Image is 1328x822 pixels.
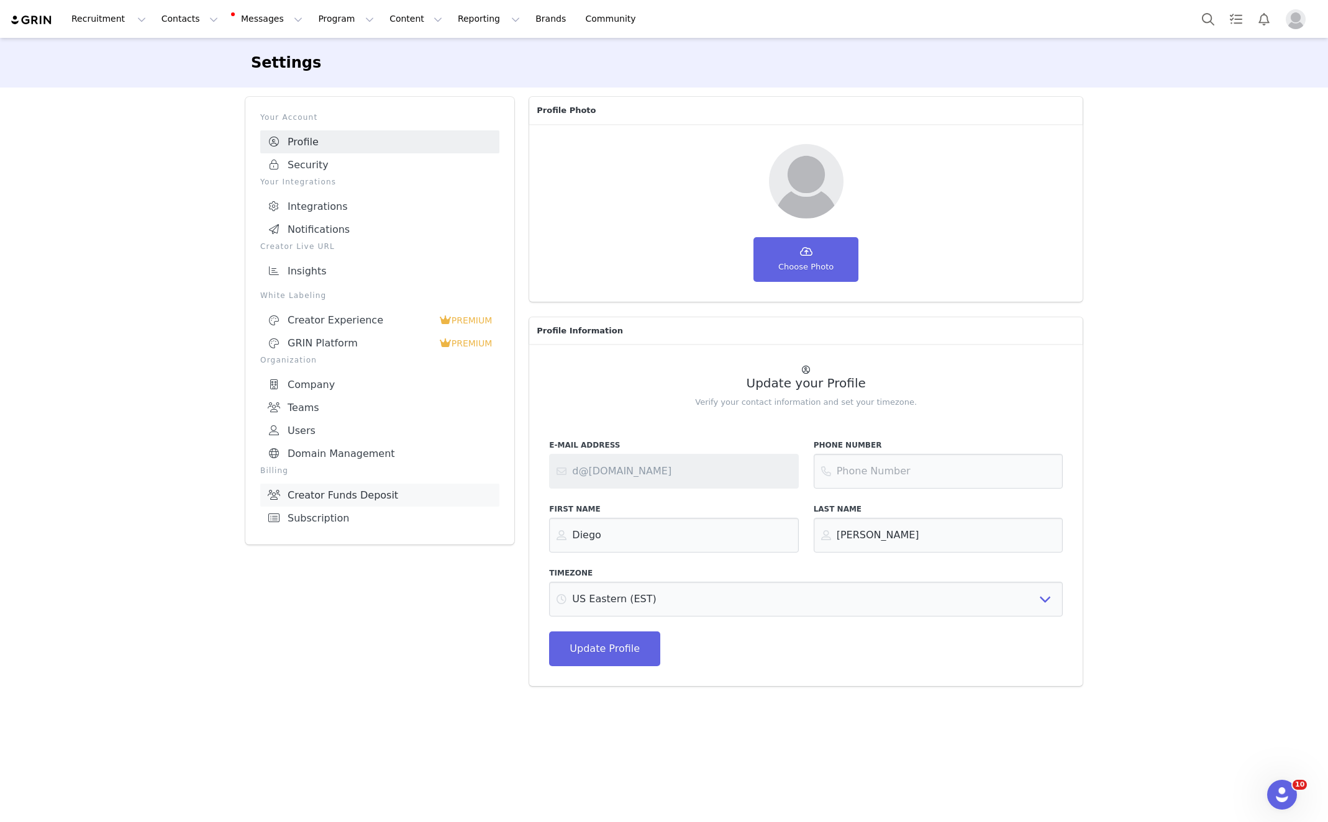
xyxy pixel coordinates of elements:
button: Contacts [154,5,225,33]
a: Profile [260,130,499,153]
a: Creator Funds Deposit [260,484,499,507]
a: Brands [528,5,577,33]
input: Contact support or your account administrator to change your email address [549,454,798,489]
span: PREMIUM [452,315,493,325]
p: Organization [260,355,499,366]
button: Search [1194,5,1222,33]
label: E-Mail Address [549,440,798,451]
button: Recruitment [64,5,153,33]
span: PREMIUM [452,338,493,348]
div: Creator Experience [268,314,439,327]
p: White Labeling [260,290,499,301]
button: Reporting [450,5,527,33]
button: Notifications [1250,5,1278,33]
a: Security [260,153,499,176]
span: Choose Photo [778,261,834,273]
input: Last Name [814,518,1063,553]
a: Notifications [260,218,499,241]
label: Phone Number [814,440,1063,451]
a: Community [578,5,649,33]
p: Your Account [260,112,499,123]
a: Domain Management [260,442,499,465]
p: Creator Live URL [260,241,499,252]
iframe: Intercom live chat [1267,780,1297,810]
select: Select Timezone [549,582,1063,616]
span: Update Profile [570,641,640,656]
a: Users [260,419,499,442]
a: Integrations [260,195,499,218]
p: Your Integrations [260,176,499,187]
p: Verify your contact information and set your timezone. [549,396,1063,409]
span: Profile Information [537,325,623,337]
a: Insights [260,260,499,282]
button: Program [311,5,381,33]
a: GRIN Platform PREMIUM [260,332,499,355]
a: Company [260,373,499,396]
label: Last Name [814,504,1063,515]
a: Teams [260,396,499,419]
button: Update Profile [549,631,660,666]
input: First Name [549,518,798,553]
h2: Update your Profile [549,376,1063,391]
img: Your picture [769,144,844,219]
label: First Name [549,504,798,515]
span: Profile Photo [537,104,596,117]
button: Profile [1278,9,1318,29]
span: 10 [1293,780,1307,790]
p: Billing [260,465,499,476]
img: placeholder-profile.jpg [1286,9,1306,29]
button: Content [382,5,450,33]
a: Tasks [1222,5,1250,33]
label: Timezone [549,567,1063,579]
img: grin logo [10,14,53,26]
a: Creator Experience PREMIUM [260,309,499,332]
input: Phone Number [814,454,1063,489]
a: Subscription [260,507,499,530]
div: GRIN Platform [268,337,439,350]
button: Messages [226,5,310,33]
